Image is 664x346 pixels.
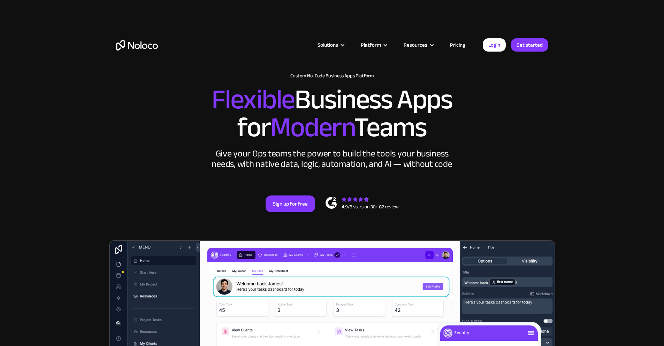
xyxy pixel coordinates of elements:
[116,40,158,51] a: home
[511,38,548,52] a: Get started
[270,101,354,153] span: Modern
[441,40,474,49] a: Pricing
[309,40,352,49] div: Solutions
[361,40,381,49] div: Platform
[318,40,338,49] div: Solutions
[483,38,506,52] a: Login
[395,40,441,49] div: Resources
[266,195,315,212] a: Sign up for free
[404,40,427,49] div: Resources
[116,86,548,141] h2: Business Apps for Teams
[212,74,295,125] span: Flexible
[210,148,454,169] div: Give your Ops teams the power to build the tools your business needs, with native data, logic, au...
[352,40,395,49] div: Platform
